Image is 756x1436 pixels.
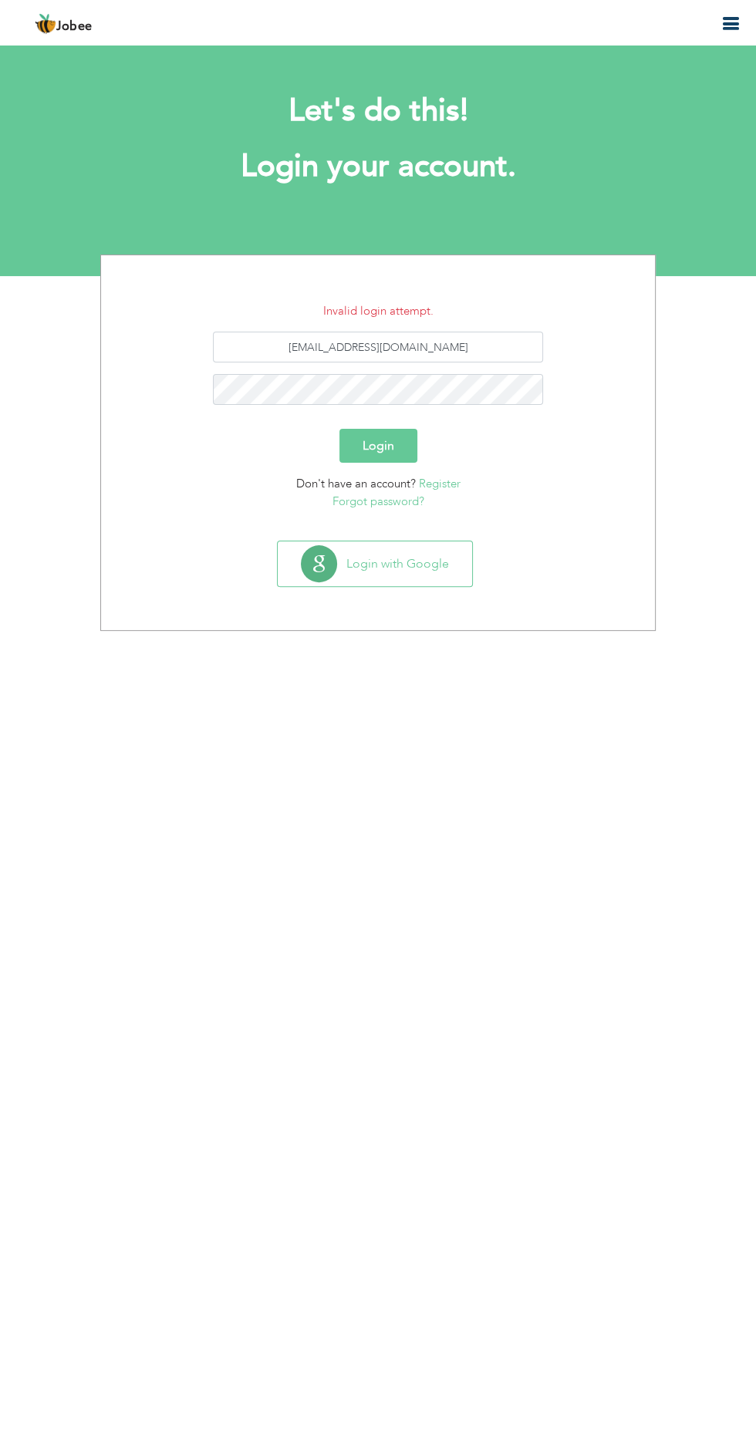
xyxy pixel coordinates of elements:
span: Jobee [56,21,93,33]
h1: Login your account. [123,147,633,187]
a: Register [419,476,461,491]
li: Invalid login attempt. [113,302,643,320]
button: Login with Google [278,541,472,586]
a: Forgot password? [332,494,424,509]
a: Jobee [35,13,93,35]
span: Don't have an account? [296,476,416,491]
button: Login [339,429,417,463]
input: Email [213,332,544,362]
img: jobee.io [35,13,56,35]
h2: Let's do this! [123,91,633,131]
